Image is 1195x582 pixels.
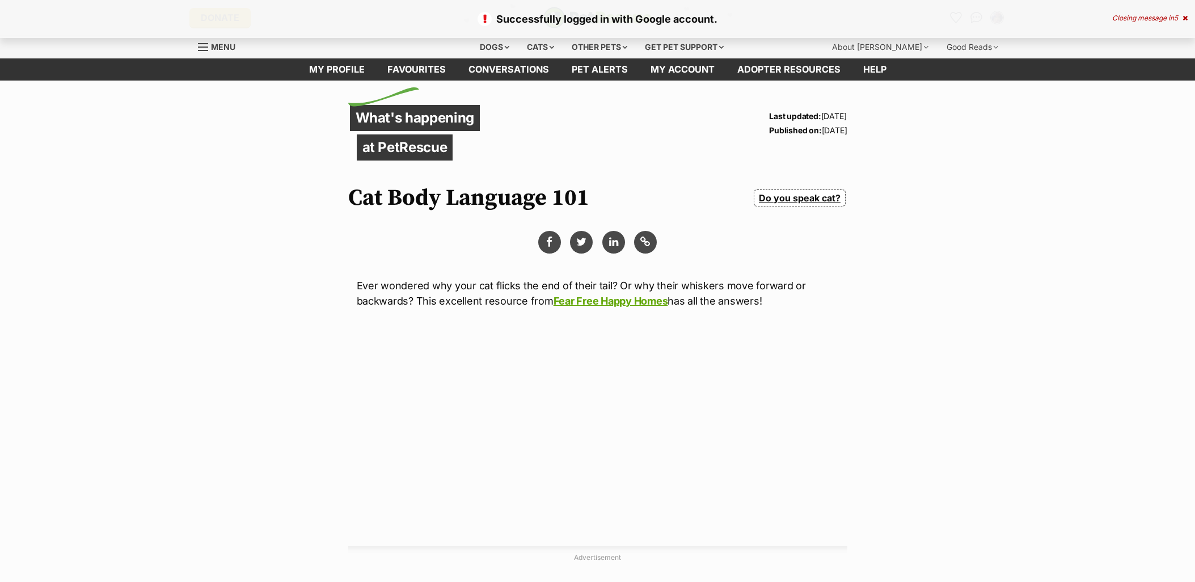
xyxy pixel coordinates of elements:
a: My account [639,58,726,81]
p: [DATE] [769,109,847,123]
iframe: YouTube video player [357,351,674,529]
div: About [PERSON_NAME] [824,36,936,58]
p: What's happening [350,105,480,131]
button: Share via facebook [538,231,561,254]
p: at PetRescue [357,134,453,161]
a: Help [852,58,898,81]
a: Share via Twitter [570,231,593,254]
a: Favourites [376,58,457,81]
div: Get pet support [637,36,732,58]
a: Adopter resources [726,58,852,81]
a: Menu [198,36,243,56]
div: Cats [519,36,562,58]
span: Menu [211,42,235,52]
img: decorative flick [348,87,419,107]
strong: Published on: [769,125,821,135]
a: Share via Linkedin [602,231,625,254]
button: Copy link [634,231,657,254]
div: Dogs [472,36,517,58]
div: Good Reads [939,36,1006,58]
a: Fear Free Happy Homes [554,295,668,307]
a: Do you speak cat? [754,189,845,206]
div: Other pets [564,36,635,58]
a: Pet alerts [560,58,639,81]
p: Ever wondered why your cat flicks the end of their tail? Or why their whiskers move forward or ba... [357,278,839,309]
a: conversations [457,58,560,81]
a: My profile [298,58,376,81]
strong: Last updated: [769,111,821,121]
p: [DATE] [769,123,847,137]
h1: Cat Body Language 101 [348,185,589,211]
